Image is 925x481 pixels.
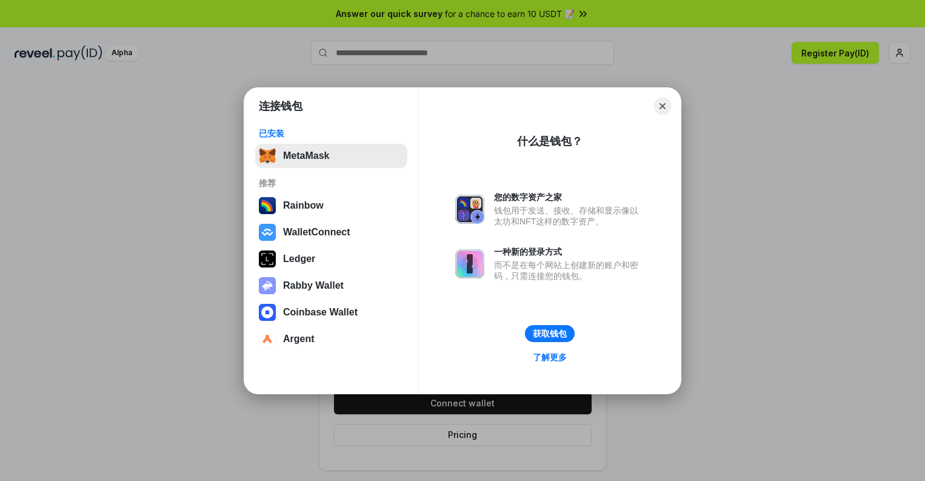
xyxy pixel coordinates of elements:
div: Argent [283,334,315,345]
div: WalletConnect [283,227,350,238]
div: 获取钱包 [533,328,567,339]
div: 一种新的登录方式 [494,246,644,257]
div: Rainbow [283,200,324,211]
div: 而不是在每个网站上创建新的账户和密码，只需连接您的钱包。 [494,260,644,281]
img: svg+xml,%3Csvg%20xmlns%3D%22http%3A%2F%2Fwww.w3.org%2F2000%2Fsvg%22%20fill%3D%22none%22%20viewBox... [455,195,484,224]
button: Argent [255,327,407,351]
button: Ledger [255,247,407,271]
div: 什么是钱包？ [517,134,583,149]
button: 获取钱包 [525,325,575,342]
button: Coinbase Wallet [255,300,407,325]
div: MetaMask [283,150,329,161]
img: svg+xml,%3Csvg%20xmlns%3D%22http%3A%2F%2Fwww.w3.org%2F2000%2Fsvg%22%20fill%3D%22none%22%20viewBox... [455,249,484,278]
img: svg+xml,%3Csvg%20width%3D%22120%22%20height%3D%22120%22%20viewBox%3D%220%200%20120%20120%22%20fil... [259,197,276,214]
img: svg+xml,%3Csvg%20width%3D%2228%22%20height%3D%2228%22%20viewBox%3D%220%200%2028%2028%22%20fill%3D... [259,224,276,241]
div: 钱包用于发送、接收、存储和显示像以太坊和NFT这样的数字资产。 [494,205,644,227]
div: Coinbase Wallet [283,307,358,318]
img: svg+xml,%3Csvg%20fill%3D%22none%22%20height%3D%2233%22%20viewBox%3D%220%200%2035%2033%22%20width%... [259,147,276,164]
div: Rabby Wallet [283,280,344,291]
a: 了解更多 [526,349,574,365]
div: 推荐 [259,178,404,189]
div: 您的数字资产之家 [494,192,644,203]
img: svg+xml,%3Csvg%20xmlns%3D%22http%3A%2F%2Fwww.w3.org%2F2000%2Fsvg%22%20width%3D%2228%22%20height%3... [259,251,276,267]
button: WalletConnect [255,220,407,244]
h1: 连接钱包 [259,99,302,113]
img: svg+xml,%3Csvg%20width%3D%2228%22%20height%3D%2228%22%20viewBox%3D%220%200%2028%2028%22%20fill%3D... [259,331,276,348]
button: Close [654,98,671,115]
button: Rainbow [255,193,407,218]
div: 已安装 [259,128,404,139]
div: Ledger [283,254,315,264]
img: svg+xml,%3Csvg%20xmlns%3D%22http%3A%2F%2Fwww.w3.org%2F2000%2Fsvg%22%20fill%3D%22none%22%20viewBox... [259,277,276,294]
button: MetaMask [255,144,407,168]
button: Rabby Wallet [255,274,407,298]
img: svg+xml,%3Csvg%20width%3D%2228%22%20height%3D%2228%22%20viewBox%3D%220%200%2028%2028%22%20fill%3D... [259,304,276,321]
div: 了解更多 [533,352,567,363]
